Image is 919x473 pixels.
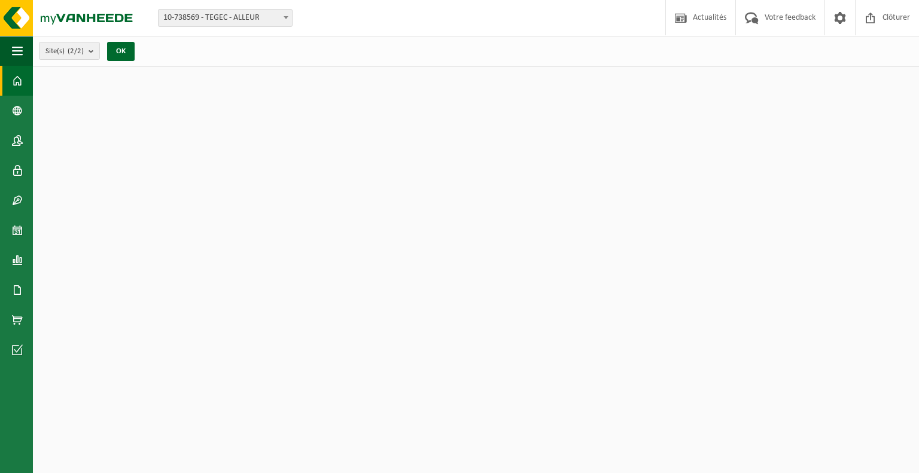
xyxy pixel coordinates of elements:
[158,9,293,27] span: 10-738569 - TEGEC - ALLEUR
[39,42,100,60] button: Site(s)(2/2)
[159,10,292,26] span: 10-738569 - TEGEC - ALLEUR
[68,47,84,55] count: (2/2)
[107,42,135,61] button: OK
[45,42,84,60] span: Site(s)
